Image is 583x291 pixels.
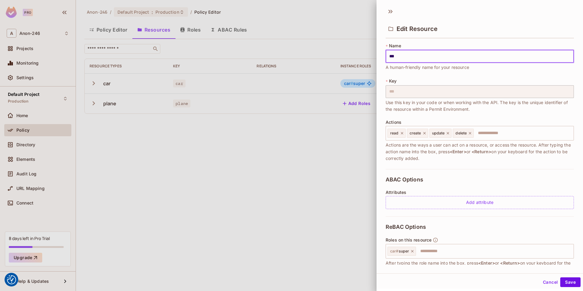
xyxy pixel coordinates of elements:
button: Save [560,277,581,287]
div: delete [453,129,474,138]
span: After typing the role name into the box, press or on your keyboard for the role to be correctly a... [386,260,574,273]
span: super [390,249,409,254]
div: car#super [387,247,416,256]
span: Attributes [386,190,407,195]
span: <Enter> [450,149,466,154]
span: A human-friendly name for your resource [386,64,469,71]
span: Roles on this resource [386,238,431,242]
span: Edit Resource [397,25,438,32]
button: Cancel [540,277,560,287]
div: update [429,129,452,138]
span: update [432,131,445,136]
span: <Return> [472,149,491,154]
span: <Enter> [478,260,495,266]
div: Add attribute [386,196,574,209]
div: create [407,129,428,138]
span: create [410,131,421,136]
span: <Return> [500,260,520,266]
span: Actions [386,120,401,125]
span: ReBAC Options [386,224,426,230]
img: Revisit consent button [7,275,16,284]
button: Consent Preferences [7,275,16,284]
span: delete [455,131,467,136]
span: read [390,131,399,136]
span: ABAC Options [386,177,423,183]
span: Use this key in your code or when working with the API. The key is the unique identifier of the r... [386,99,574,113]
span: car # [390,249,399,253]
div: read [387,129,406,138]
span: Name [389,43,401,48]
span: Key [389,79,397,83]
span: Actions are the ways a user can act on a resource, or access the resource. After typing the actio... [386,142,574,162]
